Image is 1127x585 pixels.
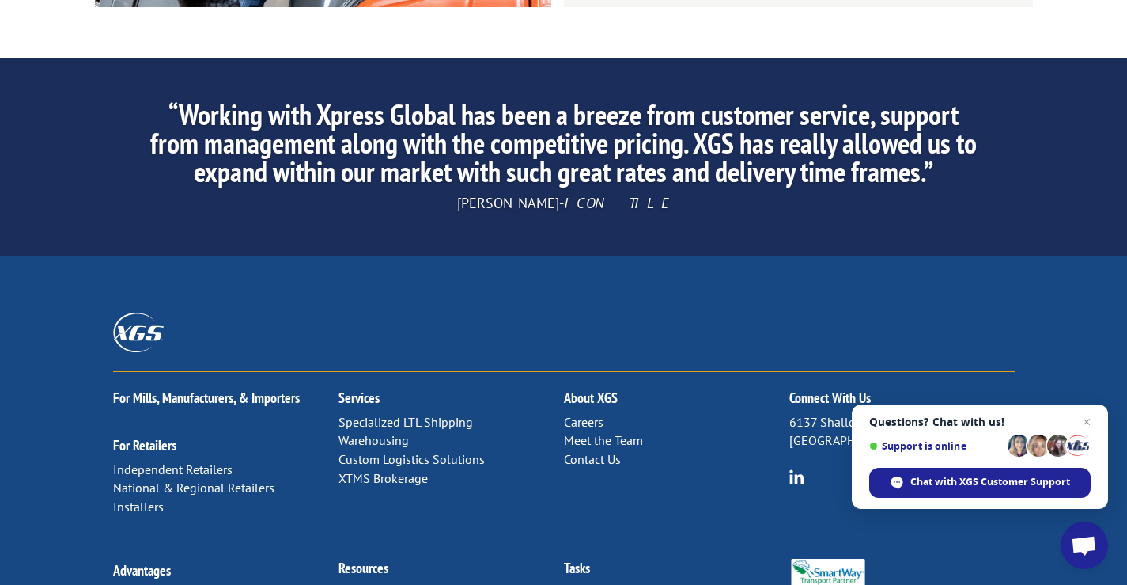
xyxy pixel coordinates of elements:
[564,389,618,407] a: About XGS
[564,414,603,430] a: Careers
[113,499,164,515] a: Installers
[910,475,1070,489] span: Chat with XGS Customer Support
[338,451,485,467] a: Custom Logistics Solutions
[564,451,621,467] a: Contact Us
[113,561,171,579] a: Advantages
[564,194,671,212] span: ICON TILE
[1061,522,1108,569] div: Open chat
[789,391,1015,413] h2: Connect With Us
[338,389,380,407] a: Services
[338,414,473,430] a: Specialized LTL Shipping
[869,440,1002,452] span: Support is online
[869,468,1091,498] div: Chat with XGS Customer Support
[113,436,176,454] a: For Retailers
[789,413,1015,451] p: 6137 Shallowford Rd [GEOGRAPHIC_DATA], [US_STATE] 37421
[113,462,233,477] a: Independent Retailers
[113,313,164,351] img: XGS_Logos_ALL_2024_All_White
[564,561,789,583] h2: Tasks
[113,480,274,496] a: National & Regional Retailers
[564,432,643,448] a: Meet the Team
[338,559,388,577] a: Resources
[457,194,559,212] span: [PERSON_NAME]
[559,194,564,212] span: -
[1077,412,1096,431] span: Close chat
[869,416,1091,428] span: Questions? Chat with us!
[113,389,300,407] a: For Mills, Manufacturers, & Importers
[338,432,409,448] a: Warehousing
[147,101,980,194] h2: “Working with Xpress Global has been a breeze from customer service, support from management alon...
[789,469,804,484] img: group-6
[338,470,428,486] a: XTMS Brokerage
